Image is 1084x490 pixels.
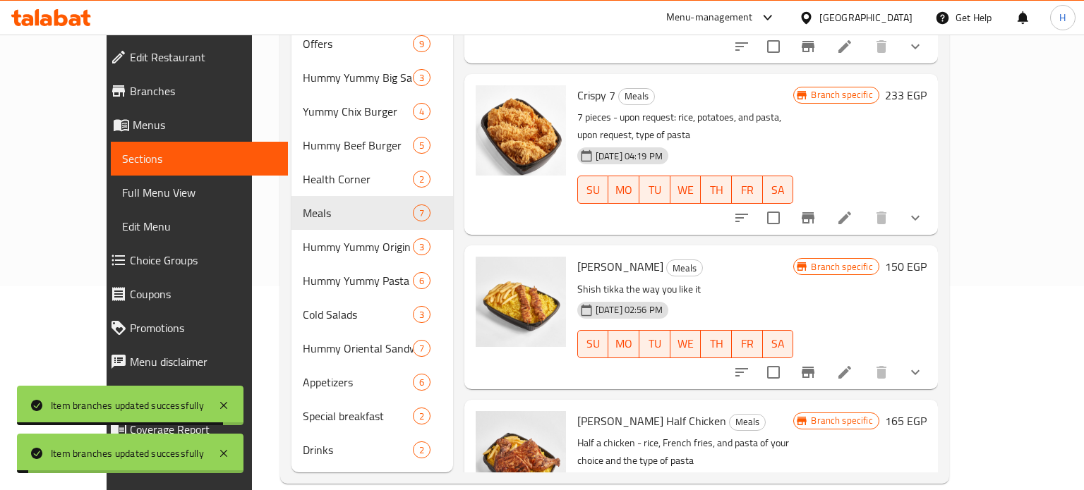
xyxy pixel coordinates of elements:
div: items [413,374,430,391]
span: Hummy Yummy Origin Sandwiches [303,238,413,255]
p: Shish tikka the way you like it [577,281,794,298]
div: Special breakfast2 [291,399,453,433]
a: Menu disclaimer [99,345,288,379]
a: Coverage Report [99,412,288,446]
span: 2 [414,410,430,423]
button: sort-choices [725,355,759,389]
button: MO [608,330,639,358]
span: 7 [414,207,430,220]
div: items [413,340,430,357]
button: TH [701,330,732,358]
a: Edit Menu [111,209,288,243]
button: TU [639,176,670,204]
span: Menus [133,116,277,133]
button: TU [639,330,670,358]
a: Edit Restaurant [99,40,288,74]
div: Meals [666,259,703,276]
span: Yummy Chix Burger [303,103,413,120]
button: delete [865,201,898,235]
span: Health Corner [303,171,413,188]
span: 2 [414,443,430,457]
span: SU [584,180,603,200]
span: Select to update [759,357,788,387]
div: Menu-management [666,9,753,26]
a: Upsell [99,379,288,412]
button: SA [763,176,794,204]
span: [DATE] 04:19 PM [590,149,668,163]
span: WE [676,180,696,200]
div: Hummy Yummy Pasta6 [291,264,453,298]
h6: 150 EGP [885,257,927,276]
span: [PERSON_NAME] Half Chicken [577,410,726,431]
div: Hummy Yummy Origin Sandwiches3 [291,230,453,264]
span: 6 [414,274,430,288]
nav: Menu sections [291,21,453,472]
span: Hummy Yummy Big Sandwiches [303,69,413,86]
button: TH [701,176,732,204]
div: Appetizers6 [291,365,453,399]
a: Edit menu item [836,209,853,226]
span: Drinks [303,441,413,458]
button: FR [732,330,763,358]
div: Health Corner2 [291,162,453,196]
button: WE [670,330,701,358]
span: Meals [619,88,654,104]
div: Appetizers [303,374,413,391]
span: Special breakfast [303,408,413,424]
span: Full Menu View [122,184,277,201]
button: SU [577,176,609,204]
p: 7 pieces - upon request: rice, potatoes, and pasta, upon request, type of pasta [577,109,794,144]
button: Branch-specific-item [791,355,825,389]
span: FR [737,333,757,354]
span: 6 [414,376,430,389]
div: items [413,306,430,323]
div: Meals7 [291,196,453,230]
div: Hummy Oriental Sandwiches7 [291,331,453,365]
span: Branch specific [805,88,878,102]
span: Promotions [130,319,277,336]
button: sort-choices [725,201,759,235]
span: Menu disclaimer [130,353,277,370]
div: Meals [303,204,413,221]
div: items [413,69,430,86]
span: H [1059,10,1066,25]
span: Branches [130,82,277,99]
button: Branch-specific-item [791,30,825,63]
button: delete [865,355,898,389]
span: 3 [414,71,430,85]
span: Branch specific [805,414,878,427]
button: show more [898,355,932,389]
span: Edit Menu [122,218,277,235]
div: Cold Salads [303,306,413,323]
div: Hummy Beef Burger5 [291,128,453,162]
div: items [413,137,430,154]
span: FR [737,180,757,200]
div: [GEOGRAPHIC_DATA] [819,10,913,25]
div: Drinks2 [291,433,453,467]
span: 7 [414,342,430,355]
div: items [413,35,430,52]
button: delete [865,30,898,63]
span: [PERSON_NAME] [577,256,663,277]
a: Edit menu item [836,364,853,381]
svg: Show Choices [907,364,924,381]
span: Crispy 7 [577,85,615,106]
span: Coverage Report [130,421,277,438]
button: show more [898,201,932,235]
span: Select to update [759,203,788,233]
div: Item branches updated successfully [51,398,204,413]
a: Branches [99,74,288,108]
h6: 165 EGP [885,411,927,431]
div: Yummy Chix Burger4 [291,94,453,128]
svg: Show Choices [907,209,924,226]
a: Coupons [99,277,288,311]
div: Hummy Oriental Sandwiches [303,340,413,357]
span: Branch specific [805,260,878,274]
button: Branch-specific-item [791,201,825,235]
span: TH [706,180,726,200]
span: MO [614,180,634,200]
span: 2 [414,173,430,186]
span: TU [645,180,665,200]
